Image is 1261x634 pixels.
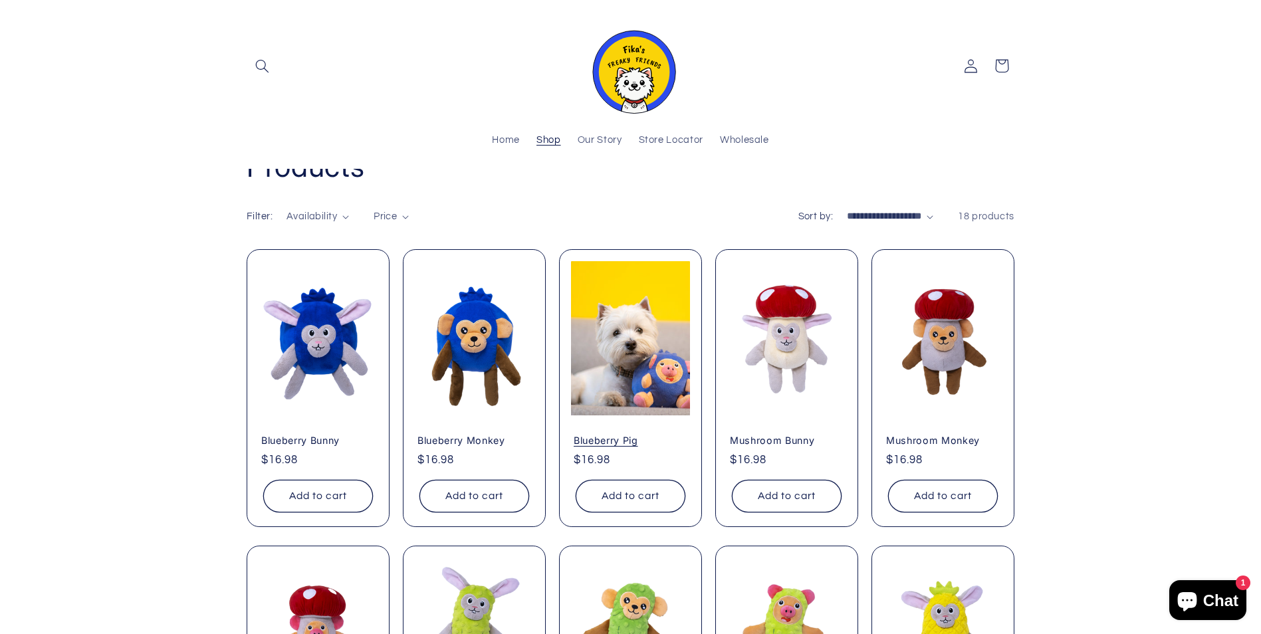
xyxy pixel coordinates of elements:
[528,126,569,156] a: Shop
[730,435,844,447] a: Mushroom Bunny
[578,134,622,147] span: Our Story
[584,19,677,114] img: Fika's Freaky Friends
[492,134,520,147] span: Home
[732,480,842,512] button: Add to cart
[576,480,685,512] button: Add to cart
[886,435,1000,447] a: Mushroom Monkey
[639,134,703,147] span: Store Locator
[419,480,529,512] button: Add to cart
[374,211,397,221] span: Price
[569,126,630,156] a: Our Story
[247,51,277,81] summary: Search
[374,209,409,224] summary: Price
[484,126,528,156] a: Home
[1165,580,1250,623] inbox-online-store-chat: Shopify online store chat
[417,435,531,447] a: Blueberry Monkey
[630,126,711,156] a: Store Locator
[888,480,998,512] button: Add to cart
[798,211,833,221] label: Sort by:
[263,480,373,512] button: Add to cart
[536,134,561,147] span: Shop
[261,435,375,447] a: Blueberry Bunny
[579,13,683,119] a: Fika's Freaky Friends
[247,209,273,224] h2: Filter:
[720,134,769,147] span: Wholesale
[958,211,1014,221] span: 18 products
[287,211,337,221] span: Availability
[574,435,687,447] a: Blueberry Pig
[711,126,777,156] a: Wholesale
[287,209,349,224] summary: Availability (0 selected)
